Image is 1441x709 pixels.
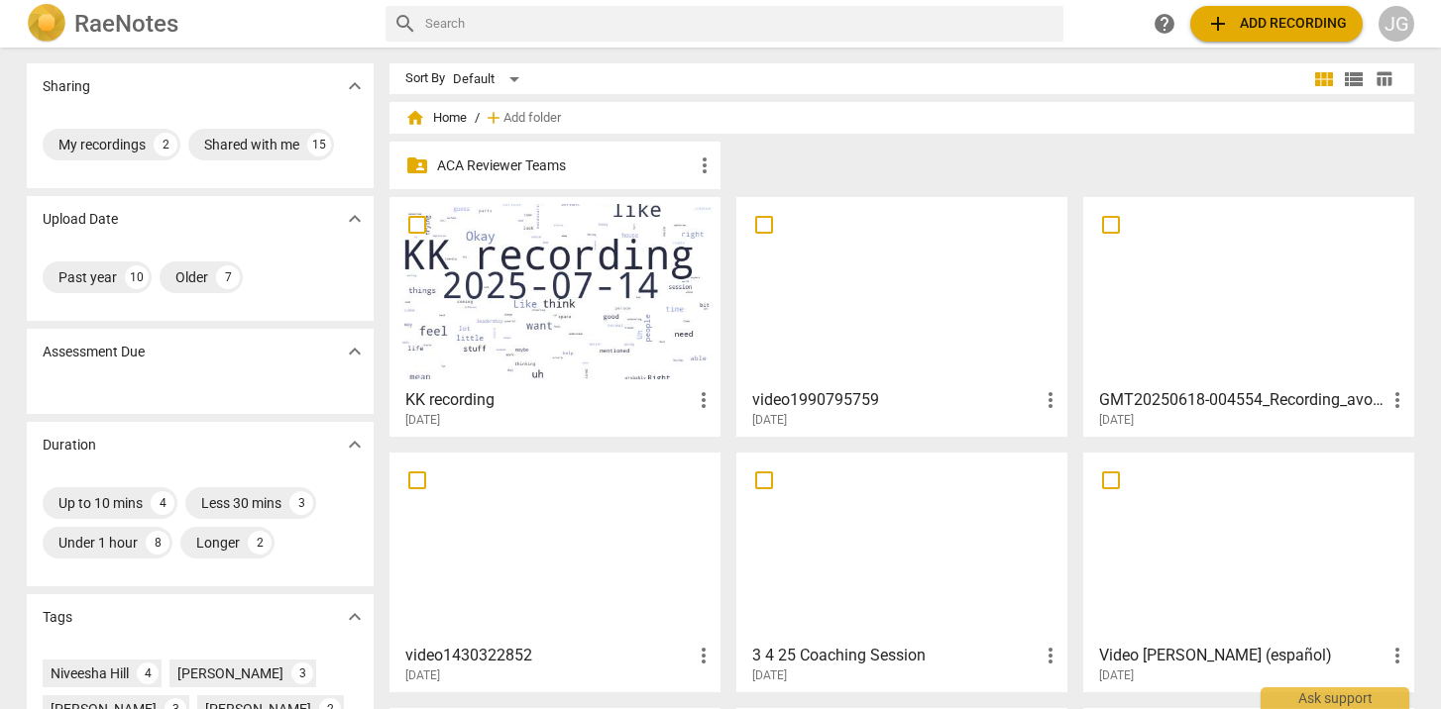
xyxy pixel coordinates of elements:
button: JG [1379,6,1414,42]
span: Home [405,108,467,128]
span: / [475,111,480,126]
button: Show more [340,430,370,459]
div: Default [453,63,526,95]
a: GMT20250618-004554_Recording_avo_1280x720[DATE] [1090,204,1407,428]
span: expand_more [343,74,367,98]
div: Up to 10 mins [58,493,143,513]
div: 3 [291,662,313,684]
p: ACA Reviewer Teams [437,155,693,176]
img: Logo [27,4,66,44]
div: My recordings [58,135,146,154]
span: [DATE] [1099,667,1134,684]
div: Sort By [405,71,445,86]
h3: GMT20250618-004554_Recording_avo_1280x720 [1099,388,1386,412]
button: List view [1339,64,1369,94]
span: add [484,108,503,128]
a: 3 4 25 Coaching Session[DATE] [743,459,1060,683]
span: more_vert [1386,388,1409,412]
p: Upload Date [43,209,118,230]
a: KK recording[DATE] [396,204,714,428]
div: 4 [151,491,174,515]
span: Add folder [503,111,561,126]
span: expand_more [343,433,367,456]
span: Add recording [1206,12,1347,36]
div: 4 [137,662,159,684]
div: 7 [216,265,240,289]
button: Show more [340,204,370,234]
p: Assessment Due [43,342,145,362]
button: Upload [1190,6,1363,42]
span: more_vert [693,153,717,177]
div: Older [175,267,208,287]
button: Show more [340,602,370,632]
span: expand_more [343,207,367,231]
span: view_list [1342,67,1366,91]
div: Under 1 hour [58,533,138,553]
div: 10 [125,265,149,289]
span: folder_shared [405,153,429,177]
div: Ask support [1261,687,1409,709]
p: Duration [43,435,96,456]
div: Less 30 mins [201,493,281,513]
input: Search [425,8,1055,40]
div: Shared with me [204,135,299,154]
span: more_vert [1039,644,1062,667]
span: [DATE] [405,667,440,684]
div: Niveesha Hill [51,663,129,683]
span: more_vert [1039,388,1062,412]
a: video1430322852[DATE] [396,459,714,683]
span: add [1206,12,1230,36]
button: Show more [340,337,370,366]
button: Table view [1369,64,1398,94]
div: 3 [289,491,313,515]
div: 15 [307,133,331,156]
p: Tags [43,607,72,628]
span: help [1153,12,1176,36]
h2: RaeNotes [74,10,178,38]
div: Past year [58,267,117,287]
a: video1990795759[DATE] [743,204,1060,428]
span: [DATE] [405,412,440,429]
span: [DATE] [752,667,787,684]
div: 2 [154,133,177,156]
button: Show more [340,71,370,101]
h3: video1430322852 [405,644,692,667]
span: search [393,12,417,36]
span: view_module [1312,67,1336,91]
span: more_vert [1386,644,1409,667]
a: Help [1147,6,1182,42]
span: table_chart [1375,69,1393,88]
div: 2 [248,531,272,555]
span: more_vert [692,644,716,667]
button: Tile view [1309,64,1339,94]
h3: Video Laura (español) [1099,644,1386,667]
span: more_vert [692,388,716,412]
h3: 3 4 25 Coaching Session [752,644,1039,667]
a: LogoRaeNotes [27,4,370,44]
a: Video [PERSON_NAME] (español)[DATE] [1090,459,1407,683]
p: Sharing [43,76,90,97]
div: [PERSON_NAME] [177,663,283,683]
span: expand_more [343,340,367,363]
div: 8 [146,531,169,555]
span: home [405,108,425,128]
span: expand_more [343,605,367,629]
span: [DATE] [752,412,787,429]
h3: KK recording [405,388,692,412]
span: [DATE] [1099,412,1134,429]
h3: video1990795759 [752,388,1039,412]
div: Longer [196,533,240,553]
